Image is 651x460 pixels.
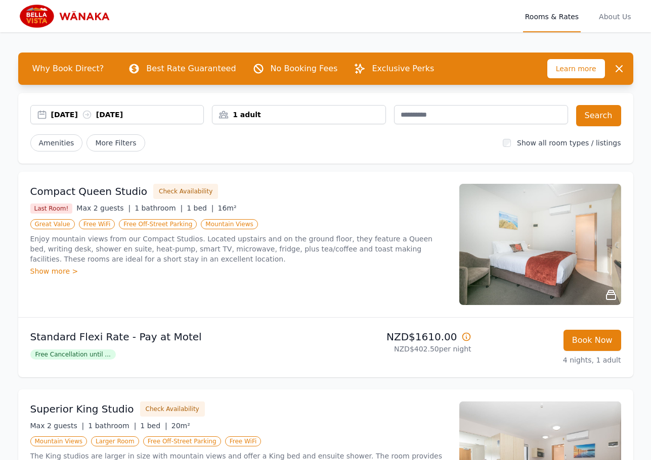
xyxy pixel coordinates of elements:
[86,134,145,151] span: More Filters
[18,4,115,28] img: Bella Vista Wanaka
[135,204,183,212] span: 1 bathroom |
[225,436,262,446] span: Free WiFi
[372,63,434,75] p: Exclusive Perks
[140,422,167,430] span: 1 bed |
[218,204,237,212] span: 16m²
[330,330,471,344] p: NZD$1610.00
[91,436,139,446] span: Larger Room
[563,330,621,351] button: Book Now
[76,204,131,212] span: Max 2 guests |
[30,219,75,229] span: Great Value
[547,59,605,78] span: Learn more
[30,422,84,430] span: Max 2 guests |
[187,204,213,212] span: 1 bed |
[171,422,190,430] span: 20m²
[30,436,87,446] span: Mountain Views
[576,105,621,126] button: Search
[30,134,83,151] button: Amenities
[140,401,205,417] button: Check Availability
[30,330,322,344] p: Standard Flexi Rate - Pay at Motel
[153,184,218,199] button: Check Availability
[330,344,471,354] p: NZD$402.50 per night
[201,219,257,229] span: Mountain Views
[24,59,112,79] span: Why Book Direct?
[30,266,447,276] div: Show more >
[517,139,621,147] label: Show all room types / listings
[143,436,221,446] span: Free Off-Street Parking
[480,355,621,365] p: 4 nights, 1 adult
[30,184,148,198] h3: Compact Queen Studio
[119,219,197,229] span: Free Off-Street Parking
[30,402,134,416] h3: Superior King Studio
[30,234,447,264] p: Enjoy mountain views from our Compact Studios. Located upstairs and on the ground floor, they fea...
[51,110,204,120] div: [DATE] [DATE]
[212,110,385,120] div: 1 adult
[146,63,236,75] p: Best Rate Guaranteed
[88,422,136,430] span: 1 bathroom |
[30,203,73,214] span: Last Room!
[30,349,116,360] span: Free Cancellation until ...
[271,63,338,75] p: No Booking Fees
[79,219,115,229] span: Free WiFi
